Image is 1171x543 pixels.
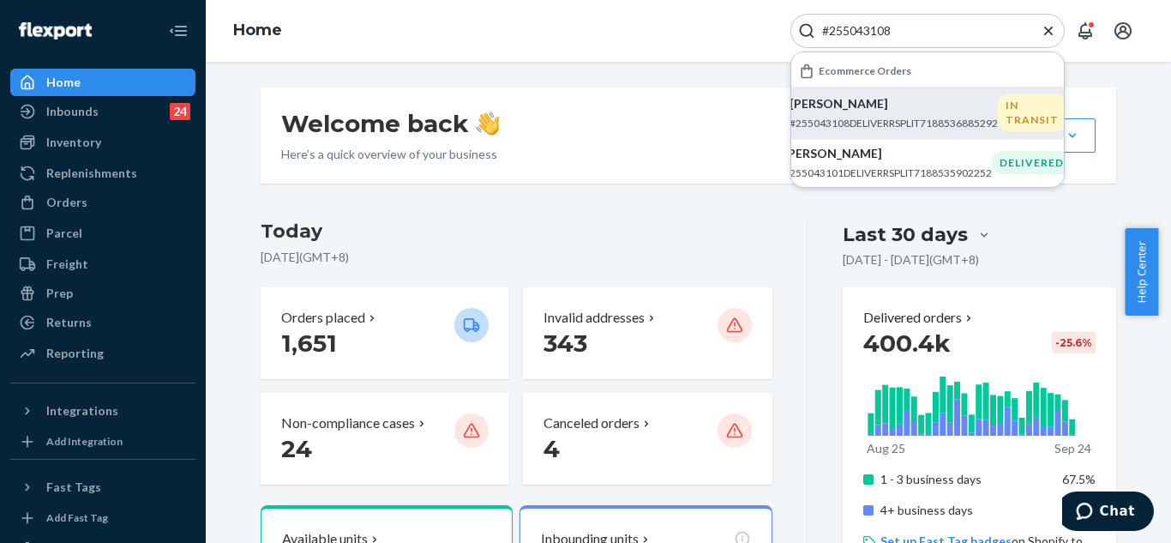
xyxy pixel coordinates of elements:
[46,165,137,182] div: Replenishments
[281,146,500,163] p: Here’s a quick overview of your business
[46,479,101,496] div: Fast Tags
[523,393,772,485] button: Canceled orders 4
[46,134,101,151] div: Inventory
[46,345,104,362] div: Reporting
[1052,332,1096,353] div: -25.6 %
[1125,228,1158,316] button: Help Center
[1040,22,1057,40] button: Close Search
[261,287,509,379] button: Orders placed 1,651
[10,431,195,452] a: Add Integration
[19,22,92,39] img: Flexport logo
[1062,472,1096,486] span: 67.5%
[281,108,500,139] h1: Welcome back
[170,103,190,120] div: 24
[46,256,88,273] div: Freight
[10,69,195,96] a: Home
[867,440,905,457] p: Aug 25
[161,14,195,48] button: Close Navigation
[819,65,911,76] h6: Ecommerce Orders
[281,434,312,463] span: 24
[843,251,979,268] p: [DATE] - [DATE] ( GMT+8 )
[998,94,1066,131] div: IN TRANSIT
[880,502,1049,519] p: 4+ business days
[863,329,951,358] span: 400.4k
[10,250,195,278] a: Freight
[790,116,998,130] p: #255043108DELIVERRSPLIT7188536885292
[1106,14,1140,48] button: Open account menu
[261,249,772,266] p: [DATE] ( GMT+8 )
[46,314,92,331] div: Returns
[46,74,81,91] div: Home
[10,474,195,501] button: Fast Tags
[992,151,1072,174] div: DELIVERED
[46,194,87,211] div: Orders
[10,508,195,528] a: Add Fast Tag
[46,510,108,525] div: Add Fast Tag
[10,98,195,125] a: Inbounds24
[863,308,976,328] button: Delivered orders
[10,340,195,367] a: Reporting
[261,393,509,485] button: Non-compliance cases 24
[10,129,195,156] a: Inventory
[523,287,772,379] button: Invalid addresses 343
[476,112,500,136] img: hand-wave emoji
[1062,492,1154,534] iframe: Opens a widget where you can chat to one of our agents
[10,160,195,187] a: Replenishments
[1054,440,1091,457] p: Sep 24
[880,471,1049,488] p: 1 - 3 business days
[784,145,992,162] p: [PERSON_NAME]
[10,189,195,216] a: Orders
[784,166,992,180] p: #255043101DELIVERRSPLIT7188535902252
[10,220,195,247] a: Parcel
[1068,14,1102,48] button: Open notifications
[798,22,815,39] svg: Search Icon
[10,309,195,336] a: Returns
[543,308,645,328] p: Invalid addresses
[46,434,123,449] div: Add Integration
[10,280,195,307] a: Prep
[233,21,282,39] a: Home
[543,434,560,463] span: 4
[790,95,998,112] p: [PERSON_NAME]
[46,225,82,242] div: Parcel
[815,22,1026,39] input: Search Input
[843,221,968,248] div: Last 30 days
[281,413,415,433] p: Non-compliance cases
[46,285,73,302] div: Prep
[281,308,365,328] p: Orders placed
[281,329,337,358] span: 1,651
[10,397,195,425] button: Integrations
[219,6,296,56] ol: breadcrumbs
[46,402,118,419] div: Integrations
[543,413,640,433] p: Canceled orders
[46,103,99,120] div: Inbounds
[261,218,772,245] h3: Today
[543,329,587,358] span: 343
